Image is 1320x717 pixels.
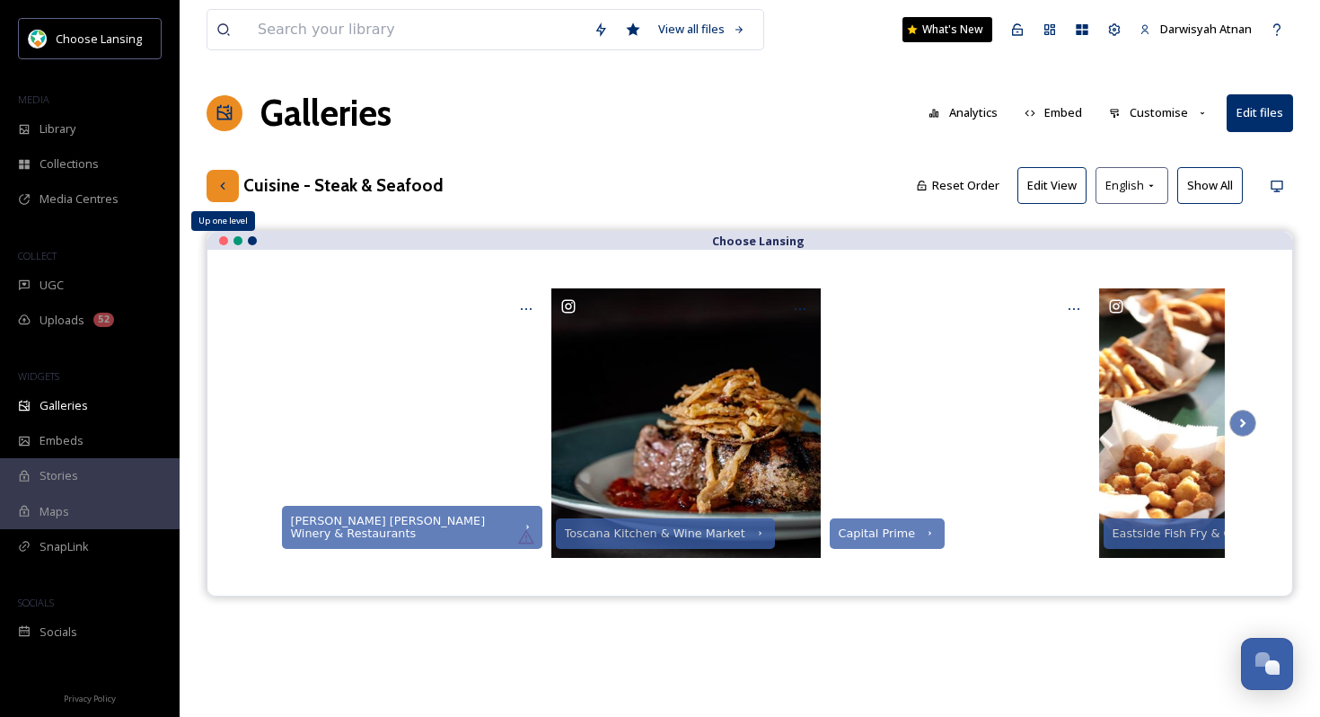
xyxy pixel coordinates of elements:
[920,95,1016,130] a: Analytics
[1160,21,1252,37] span: Darwisyah Atnan
[1105,177,1144,194] span: English
[275,286,549,560] a: [PERSON_NAME] [PERSON_NAME] Winery & Restaurants
[18,369,59,383] span: WIDGETS
[712,233,805,249] strong: Choose Lansing
[18,596,54,609] span: SOCIALS
[18,93,49,106] span: MEDIA
[1100,95,1218,130] button: Customise
[40,624,77,641] span: Socials
[1017,167,1087,204] button: Edit View
[1227,94,1293,131] button: Edit files
[291,515,513,540] div: [PERSON_NAME] [PERSON_NAME] Winery & Restaurants
[1016,95,1092,130] button: Embed
[1241,638,1293,690] button: Open Chat
[649,12,754,47] a: View all files
[64,693,116,704] span: Privacy Policy
[40,503,69,520] span: Maps
[40,155,99,173] span: Collections
[64,686,116,708] a: Privacy Policy
[920,95,1007,130] button: Analytics
[1113,527,1247,540] div: Eastside Fish Fry & Grill
[907,168,1008,203] button: Reset Order
[191,211,255,231] div: Up one level
[40,120,75,137] span: Library
[839,527,916,540] div: Capital Prime
[40,467,78,484] span: Stories
[40,190,119,208] span: Media Centres
[565,527,745,540] div: Toscana Kitchen & Wine Market
[902,17,992,42] a: What's New
[249,10,585,49] input: Search your library
[549,286,823,560] a: Toscana Kitchen & Wine Market
[1177,167,1243,204] button: Show All
[823,286,1096,560] a: Capital Prime
[29,30,47,48] img: logo.jpeg
[40,538,89,555] span: SnapLink
[40,312,84,329] span: Uploads
[93,313,114,327] div: 52
[18,249,57,262] span: COLLECT
[40,432,84,449] span: Embeds
[40,277,64,294] span: UGC
[1131,12,1261,47] a: Darwisyah Atnan
[40,397,88,414] span: Galleries
[260,86,392,140] a: Galleries
[56,31,142,47] span: Choose Lansing
[243,173,444,199] h3: Cuisine - Steak & Seafood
